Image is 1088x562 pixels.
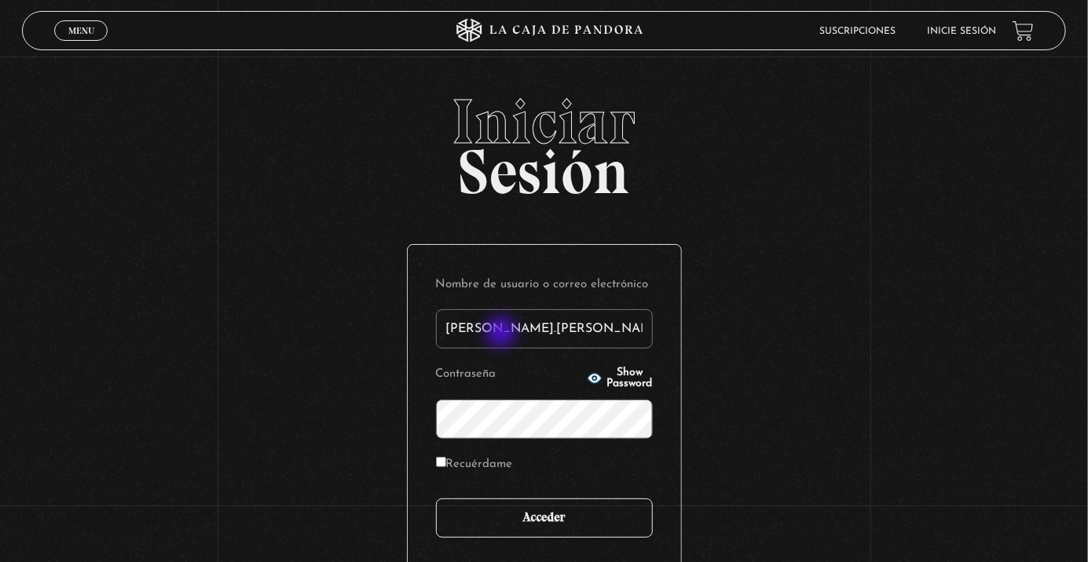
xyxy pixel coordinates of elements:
label: Nombre de usuario o correo electrónico [436,273,653,297]
h2: Sesión [22,90,1067,191]
span: Menu [68,26,94,35]
a: Suscripciones [820,27,896,36]
button: Show Password [587,367,653,389]
label: Recuérdame [436,453,513,477]
label: Contraseña [436,363,582,387]
input: Acceder [436,498,653,538]
span: Cerrar [63,39,100,50]
a: Inicie sesión [928,27,997,36]
a: View your shopping cart [1013,20,1034,42]
span: Iniciar [22,90,1067,153]
input: Recuérdame [436,457,446,467]
span: Show Password [607,367,653,389]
